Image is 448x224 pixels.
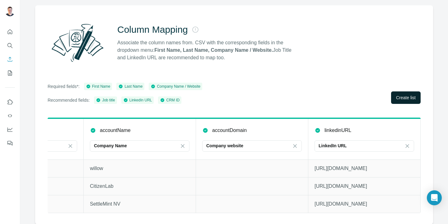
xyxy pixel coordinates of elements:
[90,200,189,208] p: SettleMint NV
[5,40,15,51] button: Search
[391,91,421,104] button: Create list
[160,97,180,103] div: CRM ID
[100,127,131,134] p: accountName
[5,96,15,108] button: Use Surfe on LinkedIn
[94,143,127,149] p: Company Name
[5,124,15,135] button: Dashboard
[48,97,90,103] p: Recommended fields:
[5,67,15,79] button: My lists
[154,47,273,53] strong: First Name, Last Name, Company Name / Website.
[5,110,15,121] button: Use Surfe API
[123,97,152,103] div: LinkedIn URL
[151,84,200,89] div: Company Name / Website
[324,127,351,134] p: linkedinURL
[86,84,110,89] div: First Name
[90,183,189,190] p: CitizenLab
[117,39,297,61] p: Associate the column names from. CSV with the corresponding fields in the dropdown menu: Job Titl...
[96,97,115,103] div: Job title
[118,84,142,89] div: Last Name
[315,200,414,208] p: [URL][DOMAIN_NAME]
[117,24,188,35] h2: Column Mapping
[5,6,15,16] img: Avatar
[5,54,15,65] button: Enrich CSV
[319,143,347,149] p: LinkedIn URL
[315,183,414,190] p: [URL][DOMAIN_NAME]
[5,138,15,149] button: Feedback
[90,165,189,172] p: willow
[48,83,80,90] p: Required fields*:
[427,190,442,205] div: Open Intercom Messenger
[206,143,243,149] p: Company website
[396,95,416,101] span: Create list
[5,26,15,37] button: Quick start
[48,20,107,65] img: Surfe Illustration - Column Mapping
[212,127,247,134] p: accountDomain
[315,165,414,172] p: [URL][DOMAIN_NAME]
